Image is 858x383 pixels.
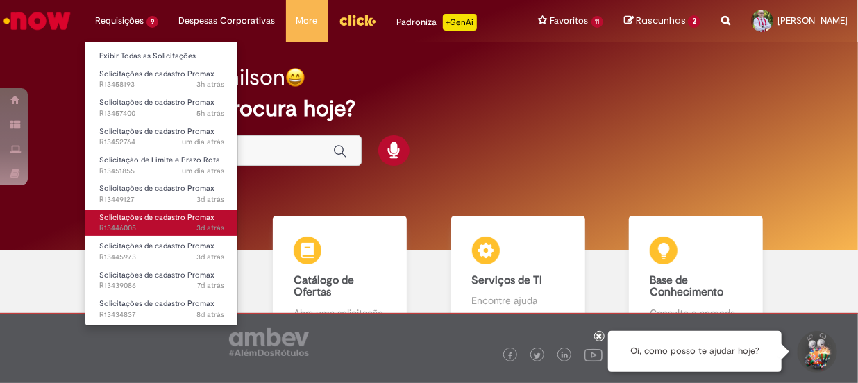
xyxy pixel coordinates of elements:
[196,309,224,320] span: 8d atrás
[196,223,224,233] span: 3d atrás
[777,15,848,26] span: [PERSON_NAME]
[99,183,214,194] span: Solicitações de cadastro Promax
[472,273,543,287] b: Serviços de TI
[397,14,477,31] div: Padroniza
[99,252,224,263] span: R13445973
[99,97,214,108] span: Solicitações de cadastro Promax
[196,252,224,262] time: 25/08/2025 17:55:11
[99,270,214,280] span: Solicitações de cadastro Promax
[85,268,238,293] a: Aberto R13439086 : Solicitações de cadastro Promax
[294,306,386,320] p: Abra uma solicitação
[796,331,837,373] button: Iniciar Conversa de Suporte
[196,252,224,262] span: 3d atrás
[339,10,376,31] img: click_logo_yellow_360x200.png
[85,95,238,121] a: Aberto R13457400 : Solicitações de cadastro Promax
[624,15,700,28] a: Rascunhos
[85,42,238,326] ul: Requisições
[94,96,764,121] h2: O que você procura hoje?
[534,352,541,359] img: logo_footer_twitter.png
[1,7,73,35] img: ServiceNow
[584,346,603,364] img: logo_footer_youtube.png
[196,108,224,119] span: 5h atrás
[443,14,477,31] p: +GenAi
[607,216,786,336] a: Base de Conhecimento Consulte e aprenda
[73,216,251,336] a: Tirar dúvidas Tirar dúvidas com Lupi Assist e Gen Ai
[562,352,569,360] img: logo_footer_linkedin.png
[636,14,686,27] span: Rascunhos
[99,166,224,177] span: R13451855
[99,126,214,137] span: Solicitações de cadastro Promax
[296,14,318,28] span: More
[196,309,224,320] time: 21/08/2025 09:16:27
[179,14,276,28] span: Despesas Corporativas
[229,328,309,356] img: logo_footer_ambev_rotulo_gray.png
[196,108,224,119] time: 28/08/2025 11:53:25
[197,280,224,291] time: 22/08/2025 10:37:37
[99,280,224,291] span: R13439086
[197,280,224,291] span: 7d atrás
[85,124,238,150] a: Aberto R13452764 : Solicitações de cadastro Promax
[99,194,224,205] span: R13449127
[196,79,224,90] span: 3h atrás
[182,166,224,176] time: 27/08/2025 11:22:43
[99,79,224,90] span: R13458193
[99,212,214,223] span: Solicitações de cadastro Promax
[182,137,224,147] span: um dia atrás
[688,15,700,28] span: 2
[196,194,224,205] time: 26/08/2025 15:34:09
[85,67,238,92] a: Aberto R13458193 : Solicitações de cadastro Promax
[294,273,354,300] b: Catálogo de Ofertas
[99,155,220,165] span: Solicitação de Limite e Prazo Rota
[650,273,723,300] b: Base de Conhecimento
[472,293,564,307] p: Encontre ajuda
[85,181,238,207] a: Aberto R13449127 : Solicitações de cadastro Promax
[99,298,214,309] span: Solicitações de cadastro Promax
[507,352,514,359] img: logo_footer_facebook.png
[285,67,305,87] img: happy-face.png
[146,16,158,28] span: 9
[550,14,589,28] span: Favoritos
[85,49,238,64] a: Exibir Todas as Solicitações
[99,137,224,148] span: R13452764
[85,239,238,264] a: Aberto R13445973 : Solicitações de cadastro Promax
[196,79,224,90] time: 28/08/2025 14:19:46
[251,216,430,336] a: Catálogo de Ofertas Abra uma solicitação
[85,153,238,178] a: Aberto R13451855 : Solicitação de Limite e Prazo Rota
[196,223,224,233] time: 25/08/2025 18:00:58
[99,223,224,234] span: R13446005
[196,194,224,205] span: 3d atrás
[99,309,224,321] span: R13434837
[99,108,224,119] span: R13457400
[608,331,782,372] div: Oi, como posso te ajudar hoje?
[85,296,238,322] a: Aberto R13434837 : Solicitações de cadastro Promax
[591,16,604,28] span: 11
[650,306,742,320] p: Consulte e aprenda
[99,69,214,79] span: Solicitações de cadastro Promax
[95,14,144,28] span: Requisições
[85,210,238,236] a: Aberto R13446005 : Solicitações de cadastro Promax
[429,216,607,336] a: Serviços de TI Encontre ajuda
[182,166,224,176] span: um dia atrás
[99,241,214,251] span: Solicitações de cadastro Promax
